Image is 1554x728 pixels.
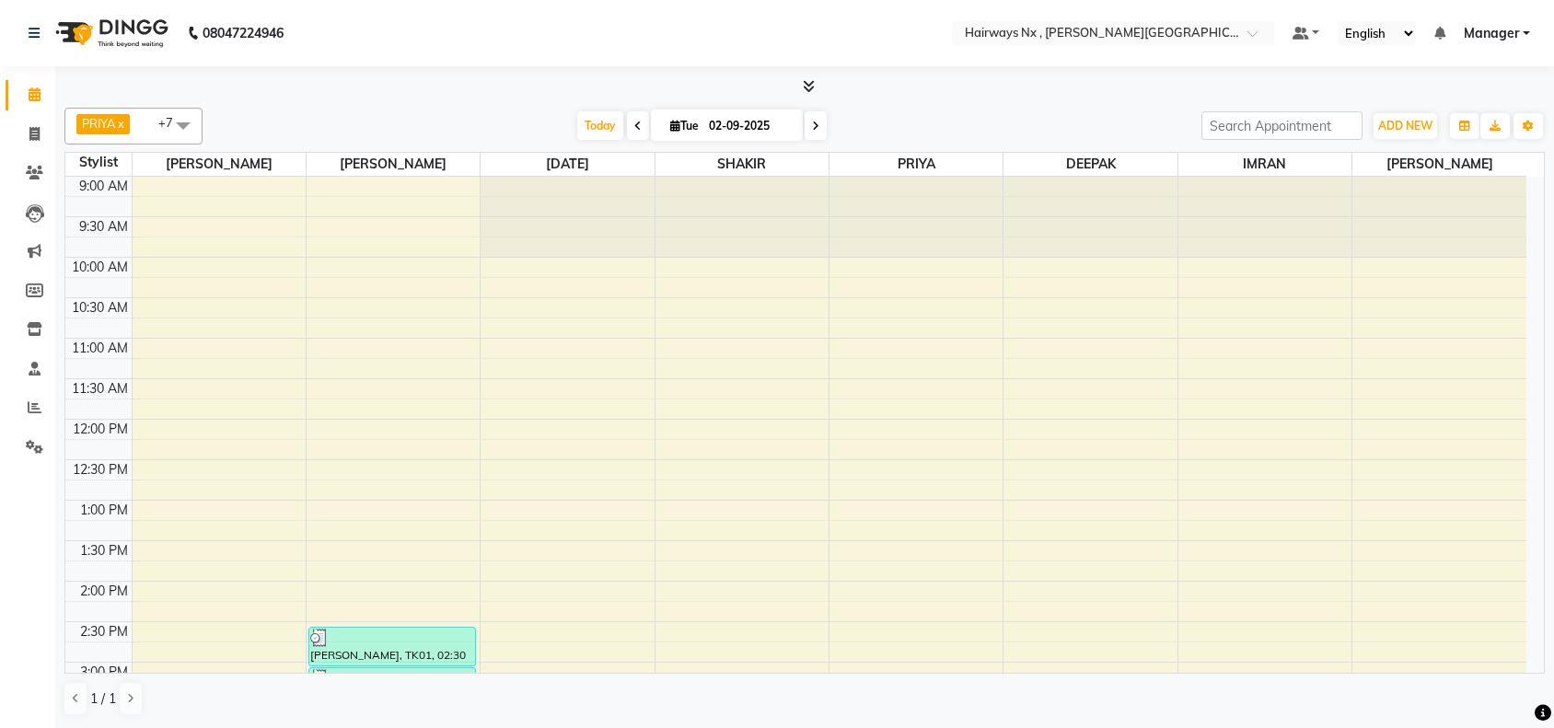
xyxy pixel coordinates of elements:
div: 1:30 PM [76,541,132,560]
b: 08047224946 [203,7,284,59]
span: Manager [1464,24,1519,43]
span: [DATE] [481,153,654,176]
div: 11:00 AM [68,339,132,358]
div: 9:30 AM [75,217,132,237]
input: Search Appointment [1201,111,1363,140]
div: 10:30 AM [68,298,132,318]
span: PRIYA [829,153,1003,176]
input: 2025-09-02 [703,112,795,140]
span: DEEPAK [1003,153,1177,176]
button: ADD NEW [1374,113,1437,139]
div: 9:00 AM [75,177,132,196]
div: 2:30 PM [76,622,132,641]
span: 1 / 1 [90,689,116,709]
span: [PERSON_NAME] [1352,153,1526,176]
div: 12:30 PM [69,460,132,480]
span: [PERSON_NAME] [307,153,480,176]
img: logo [47,7,173,59]
span: ADD NEW [1378,119,1432,133]
span: Today [577,111,623,140]
span: PRIYA [82,116,116,131]
div: 11:30 AM [68,379,132,399]
a: x [116,116,124,131]
div: 3:00 PM [76,663,132,682]
div: 1:00 PM [76,501,132,520]
div: 2:00 PM [76,582,132,601]
span: Tue [666,119,703,133]
div: Stylist [65,153,132,172]
div: [PERSON_NAME], TK01, 03:00 PM-03:30 PM, MEN HAIR - REGULAR SHAVE/TRIM [309,668,475,707]
div: 10:00 AM [68,258,132,277]
span: [PERSON_NAME] [133,153,306,176]
div: [PERSON_NAME], TK01, 02:30 PM-03:00 PM, MEN HAIR - HAIR CUT WITH SENIOR STYLIST [309,628,475,665]
span: SHAKIR [655,153,829,176]
span: IMRAN [1178,153,1351,176]
div: 12:00 PM [69,420,132,439]
span: +7 [158,115,187,130]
